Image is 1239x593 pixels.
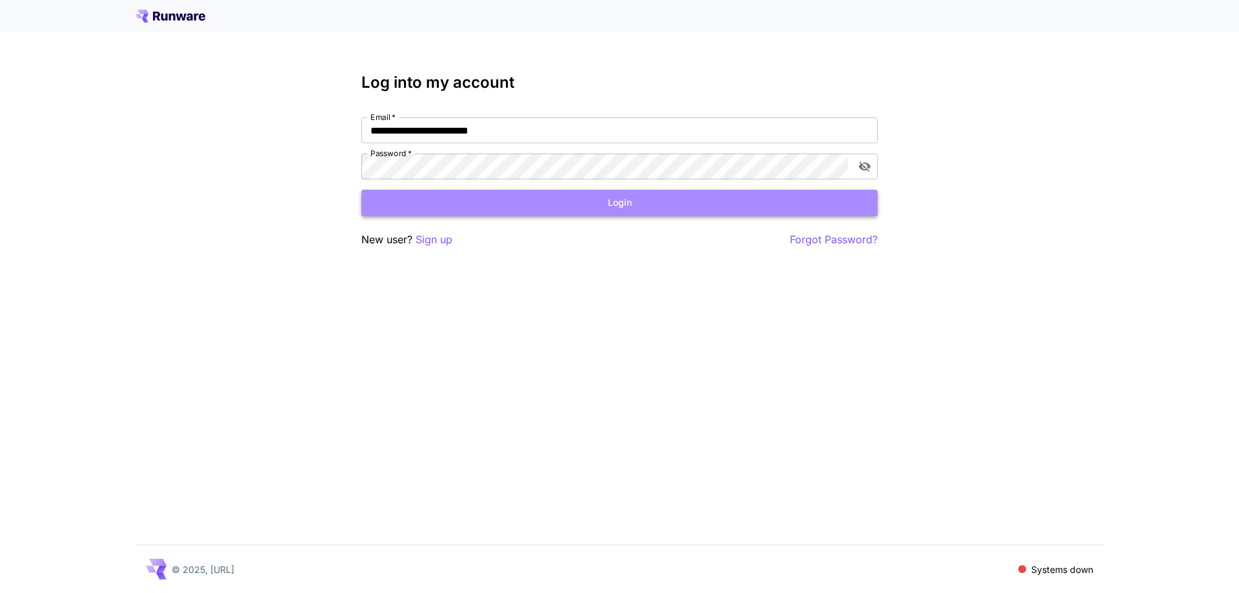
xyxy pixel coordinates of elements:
button: Sign up [416,232,452,248]
p: New user? [361,232,452,248]
p: Systems down [1031,563,1093,576]
button: Login [361,190,878,216]
button: Forgot Password? [790,232,878,248]
label: Email [370,112,396,123]
h3: Log into my account [361,74,878,92]
label: Password [370,148,412,159]
button: toggle password visibility [853,155,876,178]
p: © 2025, [URL] [172,563,234,576]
